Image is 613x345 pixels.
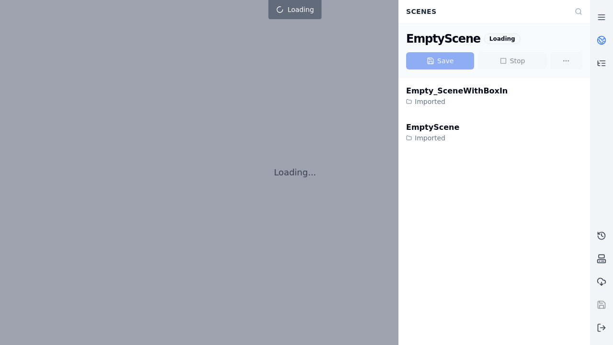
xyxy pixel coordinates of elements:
div: Loading [484,34,521,44]
span: Loading [287,5,314,14]
div: Imported [406,133,459,143]
div: Empty_SceneWithBoxIn [406,85,508,97]
div: EmptyScene [406,31,480,46]
div: EmptyScene [406,122,459,133]
div: Scenes [400,2,569,21]
p: Loading... [274,166,316,179]
div: Imported [406,97,508,106]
